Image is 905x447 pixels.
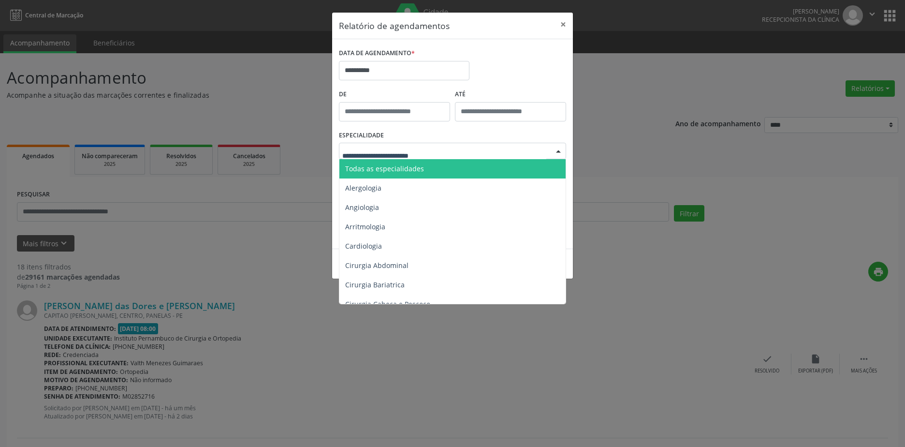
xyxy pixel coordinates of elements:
[345,261,409,270] span: Cirurgia Abdominal
[345,241,382,251] span: Cardiologia
[345,183,381,193] span: Alergologia
[554,13,573,36] button: Close
[339,19,450,32] h5: Relatório de agendamentos
[339,128,384,143] label: ESPECIALIDADE
[345,299,430,309] span: Cirurgia Cabeça e Pescoço
[455,87,566,102] label: ATÉ
[339,46,415,61] label: DATA DE AGENDAMENTO
[345,280,405,289] span: Cirurgia Bariatrica
[345,164,424,173] span: Todas as especialidades
[345,203,379,212] span: Angiologia
[345,222,385,231] span: Arritmologia
[339,87,450,102] label: De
